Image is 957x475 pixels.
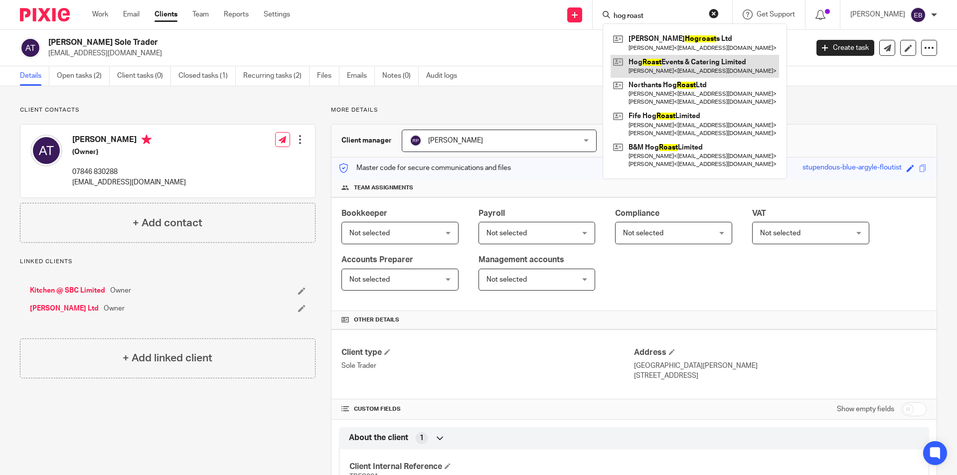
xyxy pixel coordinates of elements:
span: Bookkeeper [341,209,387,217]
p: More details [331,106,937,114]
img: svg%3E [910,7,926,23]
span: Compliance [615,209,659,217]
h4: + Add contact [133,215,202,231]
label: Show empty fields [837,404,894,414]
span: Not selected [486,230,527,237]
span: Not selected [349,230,390,237]
span: Payroll [478,209,505,217]
i: Primary [142,135,152,145]
span: Get Support [757,11,795,18]
span: [PERSON_NAME] [428,137,483,144]
a: [PERSON_NAME] Ltd [30,304,99,314]
a: Team [192,9,209,19]
a: Details [20,66,49,86]
p: [EMAIL_ADDRESS][DOMAIN_NAME] [72,177,186,187]
p: [STREET_ADDRESS] [634,371,927,381]
a: Create task [816,40,874,56]
a: Work [92,9,108,19]
p: [EMAIL_ADDRESS][DOMAIN_NAME] [48,48,801,58]
h5: (Owner) [72,147,186,157]
a: Client tasks (0) [117,66,171,86]
a: Kitchen @ SBC Limited [30,286,105,296]
a: Reports [224,9,249,19]
h2: [PERSON_NAME] Sole Trader [48,37,651,48]
span: Not selected [486,276,527,283]
a: Open tasks (2) [57,66,110,86]
h4: + Add linked client [123,350,212,366]
span: Owner [110,286,131,296]
h3: Client manager [341,136,392,146]
img: Pixie [20,8,70,21]
a: Audit logs [426,66,465,86]
p: 07846 830288 [72,167,186,177]
p: Client contacts [20,106,316,114]
a: Notes (0) [382,66,419,86]
p: Master code for secure communications and files [339,163,511,173]
h4: Client type [341,347,634,358]
a: Files [317,66,339,86]
span: Owner [104,304,125,314]
span: Not selected [349,276,390,283]
h4: Address [634,347,927,358]
span: Accounts Preparer [341,256,413,264]
img: svg%3E [410,135,422,147]
a: Closed tasks (1) [178,66,236,86]
span: Management accounts [478,256,564,264]
h4: [PERSON_NAME] [72,135,186,147]
span: Team assignments [354,184,413,192]
h4: Client Internal Reference [349,462,634,472]
span: VAT [752,209,766,217]
a: Settings [264,9,290,19]
p: Sole Trader [341,361,634,371]
span: Other details [354,316,399,324]
a: Clients [155,9,177,19]
button: Clear [709,8,719,18]
p: Linked clients [20,258,316,266]
p: [GEOGRAPHIC_DATA][PERSON_NAME] [634,361,927,371]
p: [PERSON_NAME] [850,9,905,19]
div: stupendous-blue-argyle-floutist [802,162,902,174]
h4: CUSTOM FIELDS [341,405,634,413]
span: Not selected [760,230,800,237]
img: svg%3E [30,135,62,166]
a: Emails [347,66,375,86]
a: Email [123,9,140,19]
input: Search [613,12,702,21]
a: Recurring tasks (2) [243,66,310,86]
img: svg%3E [20,37,41,58]
span: About the client [349,433,408,443]
span: 1 [420,433,424,443]
span: Not selected [623,230,663,237]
